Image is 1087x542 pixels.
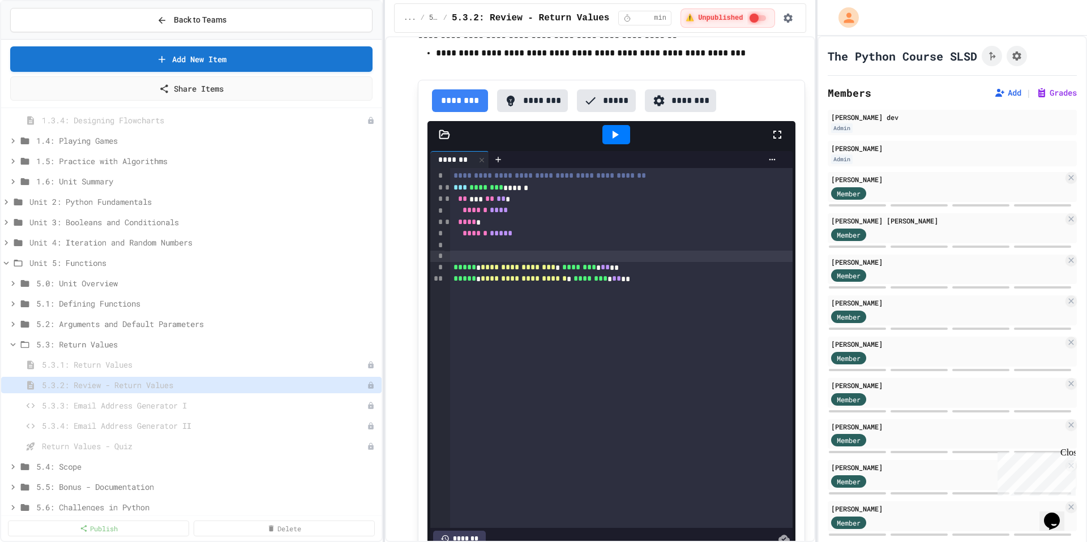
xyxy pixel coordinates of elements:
[837,312,861,322] span: Member
[1039,497,1076,531] iframe: chat widget
[831,421,1063,432] div: [PERSON_NAME]
[831,504,1063,514] div: [PERSON_NAME]
[837,270,861,281] span: Member
[831,298,1063,308] div: [PERSON_NAME]
[42,114,367,126] span: 1.3.4: Designing Flowcharts
[367,402,375,410] div: Unpublished
[831,123,853,133] div: Admin
[993,448,1076,496] iframe: chat widget
[42,420,367,432] span: 5.3.4: Email Address Generator II
[831,143,1073,153] div: [PERSON_NAME]
[837,435,861,445] span: Member
[831,339,1063,349] div: [PERSON_NAME]
[831,462,1063,472] div: [PERSON_NAME]
[5,5,78,72] div: Chat with us now!Close
[29,196,377,208] span: Unit 2: Python Fundamentals
[367,117,375,124] div: Unpublished
[831,174,1063,184] div: [PERSON_NAME]
[837,188,861,199] span: Member
[42,359,367,371] span: 5.3.1: Return Values
[831,112,1073,122] div: [PERSON_NAME] dev
[429,14,439,23] span: 5.3: Return Values
[367,442,375,450] div: Unpublished
[42,440,367,452] span: Return Values - Quiz
[828,48,977,64] h1: The Python Course SLSD
[8,521,189,536] a: Publish
[654,14,666,23] span: min
[36,318,377,330] span: 5.2: Arguments and Default Parameters
[837,230,861,240] span: Member
[982,46,1002,66] button: Click to see fork details
[837,353,861,363] span: Member
[367,361,375,369] div: Unpublished
[1007,46,1027,66] button: Assignment Settings
[29,216,377,228] span: Unit 3: Booleans and Conditionals
[174,14,226,26] span: Back to Teams
[686,14,743,23] span: ⚠️ Unpublished
[831,154,853,164] div: Admin
[827,5,862,31] div: My Account
[36,298,377,309] span: 5.1: Defining Functions
[837,518,861,528] span: Member
[404,14,416,23] span: ...
[29,257,377,269] span: Unit 5: Functions
[36,155,377,167] span: 1.5: Practice with Algorithms
[443,14,447,23] span: /
[828,85,871,101] h2: Members
[36,338,377,350] span: 5.3: Return Values
[681,8,776,28] div: ⚠️ Students cannot see this content! Click the toggle to publish it and make it visible to your c...
[36,175,377,187] span: 1.6: Unit Summary
[452,11,609,25] span: 5.3.2: Review - Return Values
[994,87,1021,98] button: Add
[36,481,377,493] span: 5.5: Bonus - Documentation
[831,257,1063,267] div: [PERSON_NAME]
[10,76,373,101] a: Share Items
[36,461,377,472] span: 5.4: Scope
[831,380,1063,390] div: [PERSON_NAME]
[367,422,375,430] div: Unpublished
[36,135,377,147] span: 1.4: Playing Games
[367,381,375,389] div: Unpublished
[421,14,425,23] span: /
[10,8,373,32] button: Back to Teams
[36,277,377,289] span: 5.0: Unit Overview
[1026,86,1032,100] span: |
[42,399,367,411] span: 5.3.3: Email Address Generator I
[831,216,1063,226] div: [PERSON_NAME] [PERSON_NAME]
[10,46,373,72] a: Add New Item
[837,394,861,405] span: Member
[1036,87,1077,98] button: Grades
[42,379,367,391] span: 5.3.2: Review - Return Values
[29,236,377,248] span: Unit 4: Iteration and Random Numbers
[837,476,861,487] span: Member
[36,501,377,513] span: 5.6: Challenges in Python
[194,521,375,536] a: Delete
